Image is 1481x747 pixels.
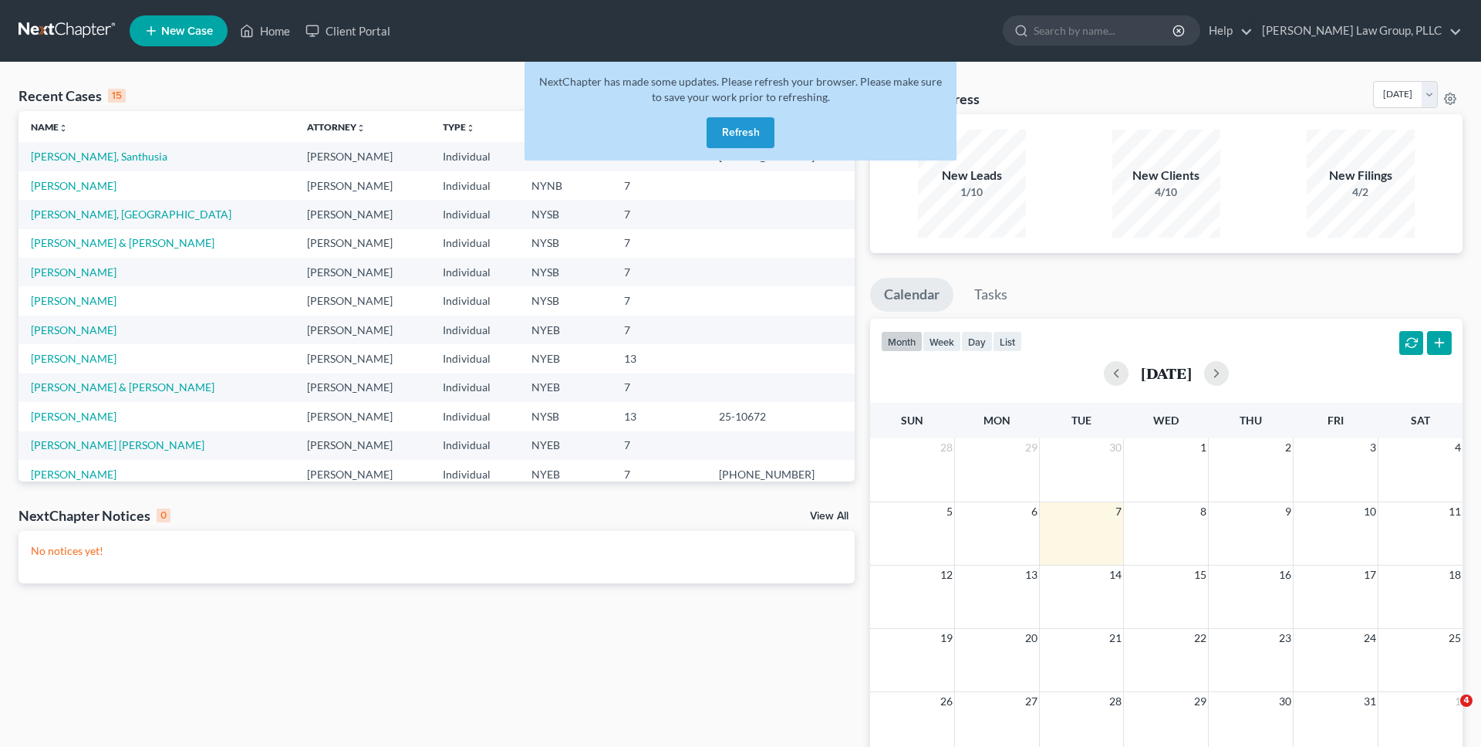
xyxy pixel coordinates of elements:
td: 7 [612,460,707,488]
span: 27 [1024,692,1039,711]
td: NYSB [519,200,612,228]
td: [PERSON_NAME] [295,229,430,258]
span: 1 [1453,692,1462,711]
div: 4/2 [1307,184,1415,200]
td: Individual [430,316,519,344]
td: [PERSON_NAME] [295,373,430,402]
iframe: Intercom live chat [1429,695,1466,732]
button: Refresh [707,117,774,148]
td: Individual [430,258,519,286]
span: 21 [1108,629,1123,647]
div: 0 [157,509,170,522]
td: [PERSON_NAME] [295,258,430,286]
span: 6 [1030,502,1039,521]
a: [PERSON_NAME] [31,265,116,279]
td: NYSB [519,286,612,315]
span: NextChapter has made some updates. Please refresh your browser. Please make sure to save your wor... [539,75,942,103]
span: 24 [1362,629,1378,647]
td: NYNB [519,171,612,200]
button: day [961,331,993,352]
a: Calendar [870,278,953,312]
a: [PERSON_NAME] [31,323,116,336]
td: Individual [430,200,519,228]
span: 4 [1453,438,1462,457]
span: 28 [1108,692,1123,711]
div: 4/10 [1112,184,1220,200]
span: 17 [1362,566,1378,584]
td: NYEB [519,316,612,344]
a: [PERSON_NAME] & [PERSON_NAME] [31,380,214,394]
span: 1 [1199,438,1208,457]
td: Individual [430,171,519,200]
i: unfold_more [59,123,68,133]
td: [PHONE_NUMBER] [707,460,854,488]
td: NYEB [519,344,612,373]
span: 7 [1114,502,1123,521]
button: week [923,331,961,352]
span: 18 [1447,566,1462,584]
td: [PERSON_NAME] [295,460,430,488]
a: Home [232,17,298,45]
td: NYSB [519,402,612,431]
a: [PERSON_NAME], [GEOGRAPHIC_DATA] [31,208,231,221]
td: [PERSON_NAME] [295,142,430,171]
td: Individual [430,142,519,171]
div: NextChapter Notices [19,506,170,525]
td: [PERSON_NAME] [295,402,430,431]
div: 1/10 [918,184,1026,200]
span: 15 [1193,566,1208,584]
td: 13 [612,402,707,431]
td: 7 [612,229,707,258]
i: unfold_more [466,123,475,133]
div: Recent Cases [19,86,126,105]
a: [PERSON_NAME] [31,294,116,307]
td: [PERSON_NAME] [295,286,430,315]
p: No notices yet! [31,543,842,559]
td: 7 [612,431,707,460]
span: 8 [1199,502,1208,521]
td: 7 [612,316,707,344]
span: 28 [939,438,954,457]
span: 13 [1024,566,1039,584]
td: Individual [430,431,519,460]
span: 3 [1368,438,1378,457]
td: [PERSON_NAME] [295,431,430,460]
span: Thu [1240,414,1262,427]
td: Individual [430,229,519,258]
span: Sun [901,414,923,427]
a: [PERSON_NAME] [31,468,116,481]
span: Fri [1328,414,1344,427]
span: 12 [939,566,954,584]
button: list [993,331,1022,352]
span: 5 [945,502,954,521]
td: 7 [612,171,707,200]
a: Typeunfold_more [443,121,475,133]
span: 4 [1460,695,1473,707]
td: NYEB [519,373,612,402]
span: 29 [1193,692,1208,711]
td: Individual [430,402,519,431]
td: NYSB [519,258,612,286]
a: Nameunfold_more [31,121,68,133]
span: 20 [1024,629,1039,647]
a: Attorneyunfold_more [307,121,366,133]
td: Individual [430,460,519,488]
a: [PERSON_NAME], Santhusia [31,150,167,163]
span: 22 [1193,629,1208,647]
span: 11 [1447,502,1462,521]
span: 14 [1108,566,1123,584]
td: NYEB [519,142,612,171]
h2: [DATE] [1141,365,1192,381]
div: New Filings [1307,167,1415,184]
td: 7 [612,373,707,402]
td: 7 [612,258,707,286]
a: [PERSON_NAME] [31,352,116,365]
td: 7 [612,200,707,228]
span: 30 [1277,692,1293,711]
a: [PERSON_NAME] [PERSON_NAME] [31,438,204,451]
td: Individual [430,373,519,402]
span: 29 [1024,438,1039,457]
a: [PERSON_NAME] Law Group, PLLC [1254,17,1462,45]
td: [PERSON_NAME] [295,200,430,228]
span: 19 [939,629,954,647]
